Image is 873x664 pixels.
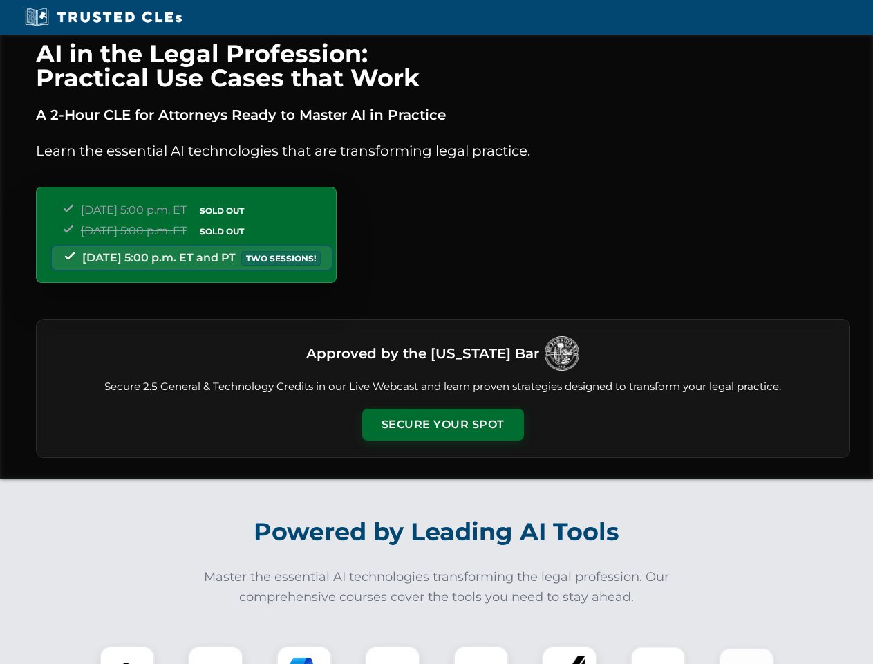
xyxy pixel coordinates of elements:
img: Trusted CLEs [21,7,186,28]
p: Learn the essential AI technologies that are transforming legal practice. [36,140,850,162]
h1: AI in the Legal Profession: Practical Use Cases that Work [36,41,850,90]
p: Secure 2.5 General & Technology Credits in our Live Webcast and learn proven strategies designed ... [53,379,833,395]
img: Logo [545,336,579,371]
span: [DATE] 5:00 p.m. ET [81,203,187,216]
button: Secure Your Spot [362,409,524,441]
span: SOLD OUT [195,224,249,239]
span: [DATE] 5:00 p.m. ET [81,224,187,237]
span: SOLD OUT [195,203,249,218]
p: A 2-Hour CLE for Attorneys Ready to Master AI in Practice [36,104,850,126]
h3: Approved by the [US_STATE] Bar [306,341,539,366]
h2: Powered by Leading AI Tools [54,508,820,556]
p: Master the essential AI technologies transforming the legal profession. Our comprehensive courses... [195,567,679,607]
